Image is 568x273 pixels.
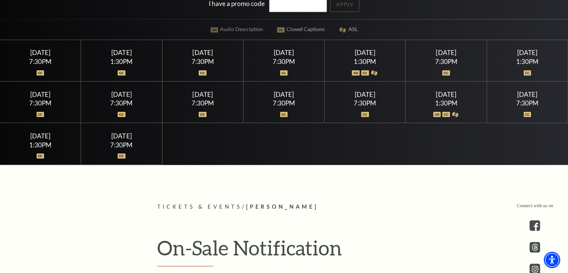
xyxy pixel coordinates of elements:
[9,58,72,65] div: 7:30PM
[171,49,234,56] div: [DATE]
[9,100,72,106] div: 7:30PM
[415,49,478,56] div: [DATE]
[496,100,559,106] div: 7:30PM
[252,58,316,65] div: 7:30PM
[9,142,72,148] div: 1:30PM
[171,91,234,98] div: [DATE]
[157,236,411,266] h2: On-Sale Notification
[171,58,234,65] div: 7:30PM
[333,58,397,65] div: 1:30PM
[415,91,478,98] div: [DATE]
[496,58,559,65] div: 1:30PM
[252,100,316,106] div: 7:30PM
[517,202,553,209] p: Connect with us on
[171,100,234,106] div: 7:30PM
[90,132,153,140] div: [DATE]
[9,49,72,56] div: [DATE]
[157,203,242,210] span: Tickets & Events
[544,252,560,268] div: Accessibility Menu
[530,220,540,231] a: facebook - open in a new tab
[415,100,478,106] div: 1:30PM
[333,91,397,98] div: [DATE]
[496,91,559,98] div: [DATE]
[415,58,478,65] div: 7:30PM
[530,242,540,252] a: threads.com - open in a new tab
[252,91,316,98] div: [DATE]
[90,91,153,98] div: [DATE]
[333,100,397,106] div: 7:30PM
[90,58,153,65] div: 1:30PM
[90,100,153,106] div: 7:30PM
[252,49,316,56] div: [DATE]
[9,91,72,98] div: [DATE]
[333,49,397,56] div: [DATE]
[90,142,153,148] div: 7:30PM
[496,49,559,56] div: [DATE]
[9,132,72,140] div: [DATE]
[90,49,153,56] div: [DATE]
[246,203,318,210] span: [PERSON_NAME]
[157,202,411,212] p: /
